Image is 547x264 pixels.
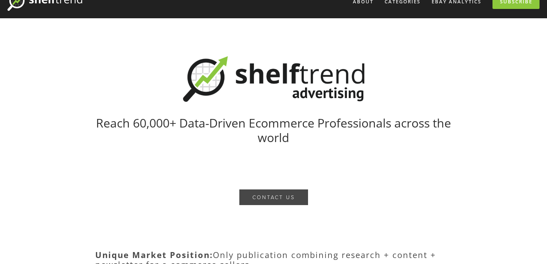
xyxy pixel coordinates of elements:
[239,189,308,205] button: Contact US
[95,249,213,260] strong: Unique Market Position:
[95,116,452,145] h1: Reach 60,000+ Data-Driven Ecommerce Professionals across the world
